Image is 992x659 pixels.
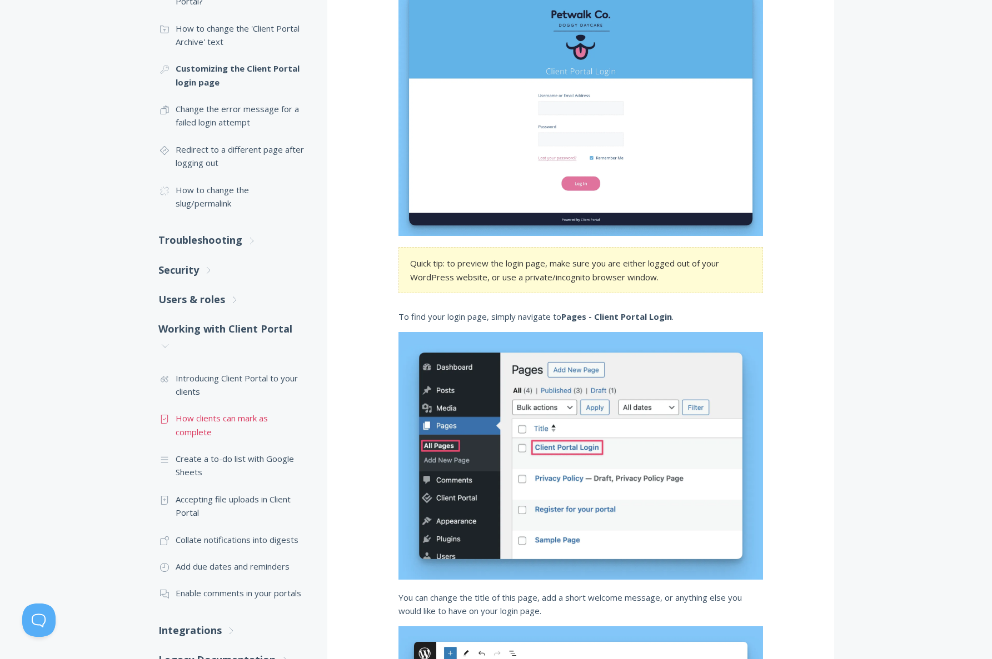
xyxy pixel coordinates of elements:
[158,616,305,645] a: Integrations
[158,177,305,217] a: How to change the slug/permalink
[158,314,305,360] a: Working with Client Portal
[158,580,305,606] a: Enable comments in your portals
[22,603,56,637] iframe: Toggle Customer Support
[158,55,305,95] a: Customizing the Client Portal login page
[158,445,305,486] a: Create a to-do list with Google Sheets
[158,136,305,177] a: Redirect to a different page after logging out
[398,332,763,580] img: Screenshot showing where to find the login page
[398,310,763,323] p: To find your login page, simply navigate to .
[158,95,305,136] a: Change the error message for a failed login attempt
[158,255,305,285] a: Security
[398,247,763,293] section: Quick tip: to preview the login page, make sure you are either logged out of your WordPress websi...
[158,15,305,56] a: How to change the 'Client Portal Archive' text
[158,405,305,445] a: How clients can mark as complete
[158,486,305,526] a: Accepting file uploads in Client Portal
[158,553,305,580] a: Add due dates and reminders
[158,365,305,405] a: Introducing Client Portal to your clients
[158,285,305,314] a: Users & roles
[398,591,763,618] p: You can change the title of this page, add a short welcome message, or anything else you would li...
[158,225,305,255] a: Troubleshooting
[561,311,672,322] strong: Pages - Client Portal Login
[158,526,305,553] a: Collate notifications into digests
